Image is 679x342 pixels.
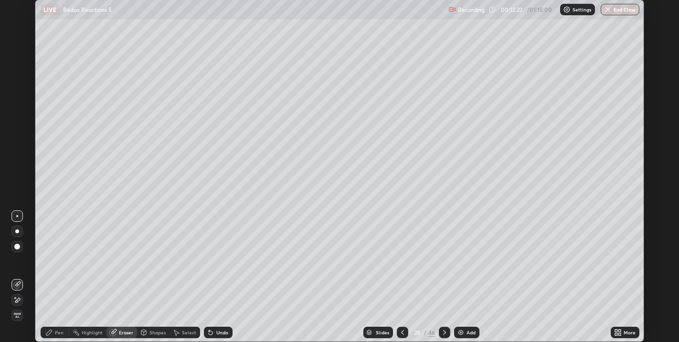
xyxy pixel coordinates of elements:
[149,330,166,335] div: Shapes
[467,330,476,335] div: Add
[412,330,422,335] div: 28
[82,330,103,335] div: Highlight
[458,6,485,13] p: Recording
[601,4,639,15] button: End Class
[604,6,612,13] img: end-class-cross
[573,7,591,12] p: Settings
[182,330,196,335] div: Select
[55,330,64,335] div: Pen
[428,328,435,337] div: 46
[624,330,636,335] div: More
[376,330,389,335] div: Slides
[563,6,571,13] img: class-settings-icons
[457,329,465,336] img: add-slide-button
[63,6,112,13] p: Redox Reactions 5
[119,330,133,335] div: Eraser
[12,312,22,318] span: Erase all
[448,6,456,13] img: recording.375f2c34.svg
[43,6,56,13] p: LIVE
[424,330,426,335] div: /
[216,330,228,335] div: Undo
